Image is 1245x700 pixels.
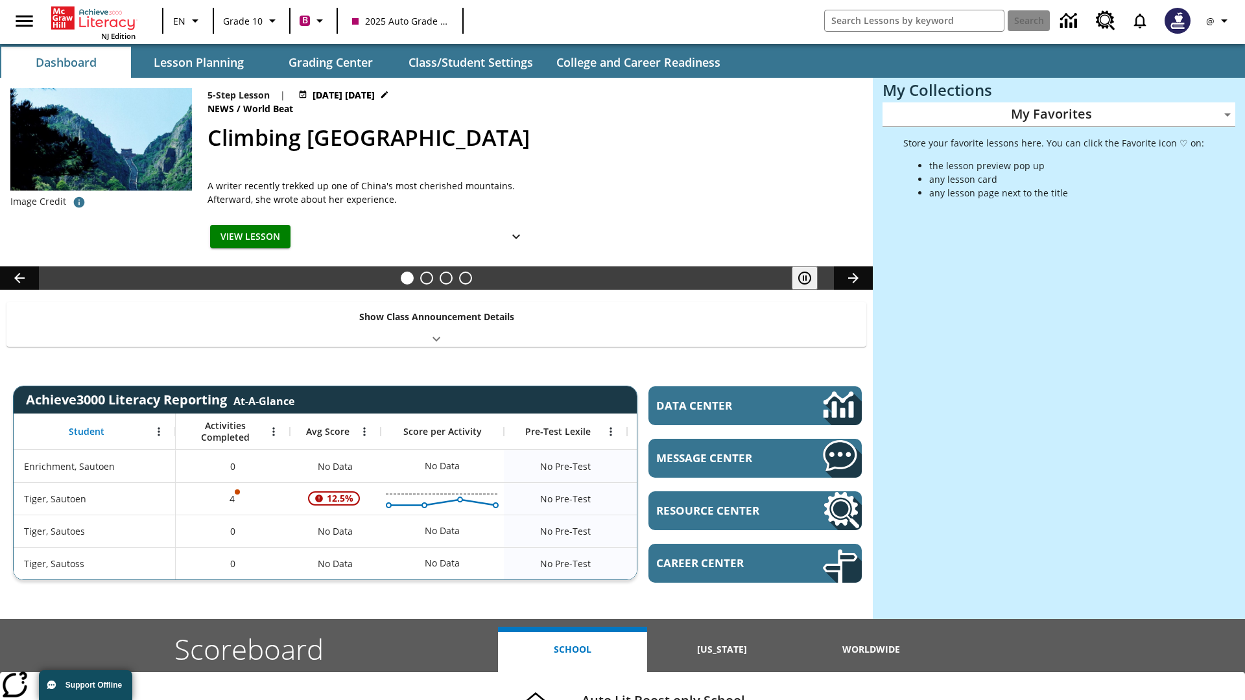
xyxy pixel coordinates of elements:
span: Score per Activity [403,426,482,437]
span: No Pre-Test, Tiger, Sautoss [540,557,591,570]
p: 4 [228,492,237,506]
span: 0 [230,557,235,570]
button: Jul 22 - Jun 30 Choose Dates [296,88,392,102]
div: 4, One or more Activity scores may be invalid., Tiger, Sautoen [176,482,290,515]
a: Home [51,5,136,31]
div: My Favorites [883,102,1235,127]
span: Student [69,426,104,437]
li: the lesson preview pop up [929,159,1204,172]
div: , 12.5%, Attention! This student's Average First Try Score of 12.5% is below 65%, Tiger, Sautoen [290,482,381,515]
span: 2025 Auto Grade 10 [352,14,448,28]
span: Tiger, Sautoen [24,492,86,506]
h3: My Collections [883,81,1235,99]
span: Tiger, Sautoes [24,524,85,538]
button: School [498,627,647,672]
button: College and Career Readiness [546,47,731,78]
span: Tiger, Sautoss [24,557,84,570]
span: Pre-Test Lexile [525,426,591,437]
button: Grade: Grade 10, Select a grade [218,9,285,32]
div: Pause [792,266,831,290]
div: A writer recently trekked up one of China's most cherished mountains. Afterward, she wrote about ... [207,179,532,206]
div: No Data, Tiger, Sautoes [290,515,381,547]
span: Resource Center [656,503,784,518]
input: search field [825,10,1004,31]
span: News [207,102,237,116]
button: Dashboard [1,47,131,78]
a: Resource Center, Will open in new tab [648,491,862,530]
div: Show Class Announcement Details [6,302,866,347]
button: Slide 2 Defining Our Government's Purpose [420,272,433,285]
button: Open Menu [601,422,621,441]
span: Enrichment, Sautoen [24,460,115,473]
span: Activities Completed [182,420,268,443]
a: Data Center [648,386,862,425]
span: EN [173,14,185,28]
button: Boost Class color is violet red. Change class color [294,9,333,32]
button: Select a new avatar [1157,4,1198,38]
li: any lesson card [929,172,1204,186]
span: | [280,88,285,102]
button: View Lesson [210,225,290,249]
span: Data Center [656,398,779,413]
div: No Data, Tiger, Sautoes [418,518,466,544]
p: Store your favorite lessons here. You can click the Favorite icon ♡ on: [903,136,1204,150]
span: Career Center [656,555,784,570]
button: Slide 3 Pre-release lesson [440,272,453,285]
span: Message Center [656,450,784,465]
span: No Data [311,453,359,480]
p: Show Class Announcement Details [359,310,514,323]
span: Avg Score [306,426,350,437]
a: Notifications [1123,4,1157,38]
div: No Data, Tiger, Sautoen [627,482,750,515]
button: Show Details [503,225,529,249]
div: 0, Enrichment, Sautoen [176,450,290,482]
div: No Data, Enrichment, Sautoen [290,450,381,482]
button: Profile/Settings [1198,9,1240,32]
span: 0 [230,460,235,473]
li: any lesson page next to the title [929,186,1204,200]
span: Support Offline [65,681,122,690]
div: Home [51,4,136,41]
button: Lesson Planning [134,47,263,78]
span: NJ Edition [101,31,136,41]
div: At-A-Glance [233,391,294,408]
button: Slide 4 Career Lesson [459,272,472,285]
p: Image Credit [10,195,66,208]
button: Credit for photo and all related images: Public Domain/Charlie Fong [66,191,92,214]
button: Open side menu [5,2,43,40]
button: Open Menu [355,422,374,441]
img: 6000 stone steps to climb Mount Tai in Chinese countryside [10,88,192,191]
button: Language: EN, Select a language [167,9,209,32]
span: No Data [311,518,359,544]
span: No Pre-Test, Tiger, Sautoen [540,492,591,506]
button: Open Menu [264,422,283,441]
span: No Data [311,550,359,577]
div: No Data, Tiger, Sautoes [627,515,750,547]
button: Support Offline [39,670,132,700]
span: [DATE] [DATE] [313,88,375,102]
button: [US_STATE] [647,627,796,672]
span: / [237,102,241,115]
span: 0 [230,524,235,538]
div: No Data, Tiger, Sautoss [627,547,750,579]
button: Class/Student Settings [398,47,543,78]
span: @ [1206,14,1215,28]
button: Open Menu [149,422,169,441]
a: Career Center [648,544,862,583]
button: Pause [792,266,818,290]
span: No Pre-Test, Tiger, Sautoes [540,524,591,538]
span: Achieve3000 Literacy Reporting [26,391,294,408]
a: Message Center [648,439,862,478]
p: 5-Step Lesson [207,88,270,102]
div: 0, Tiger, Sautoss [176,547,290,579]
button: Lesson carousel, Next [834,266,873,290]
div: No Data, Enrichment, Sautoen [627,450,750,482]
button: Grading Center [266,47,396,78]
div: No Data, Tiger, Sautoss [290,547,381,579]
button: Slide 1 Climbing Mount Tai [401,272,414,285]
span: Grade 10 [223,14,263,28]
a: Resource Center, Will open in new tab [1088,3,1123,38]
a: Data Center [1052,3,1088,39]
img: Avatar [1165,8,1191,34]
